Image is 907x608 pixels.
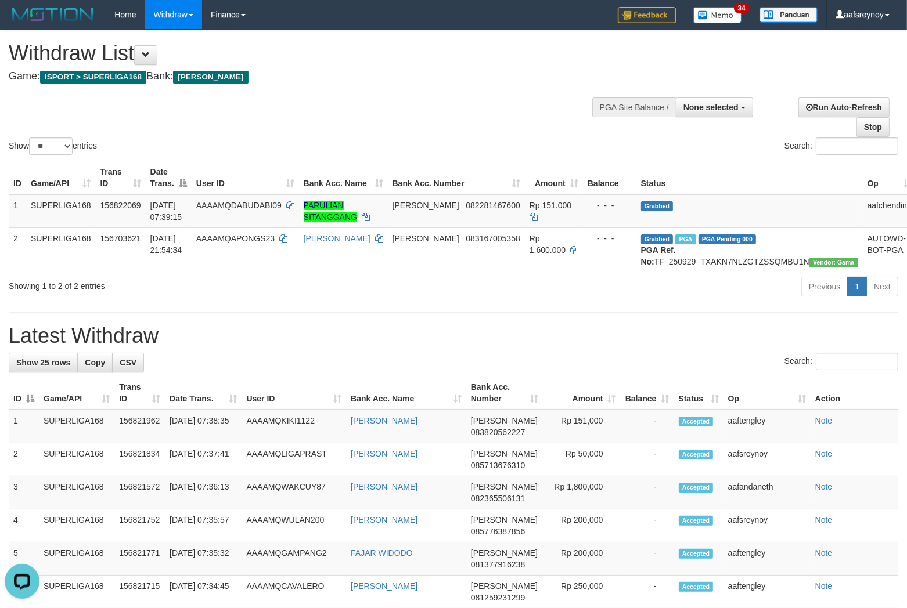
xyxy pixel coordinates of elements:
[5,5,39,39] button: Open LiveChat chat widget
[815,416,833,425] a: Note
[351,449,417,458] a: [PERSON_NAME]
[543,410,621,443] td: Rp 151,000
[699,234,757,244] span: PGA Pending
[114,377,165,410] th: Trans ID: activate to sort column ascending
[114,410,165,443] td: 156821962
[466,377,543,410] th: Bank Acc. Number: activate to sort column ascending
[466,201,520,210] span: Copy 082281467600 to clipboard
[29,137,73,155] select: Showentries
[816,137,898,155] input: Search:
[114,476,165,509] td: 156821572
[811,377,898,410] th: Action
[39,476,114,509] td: SUPERLIGA168
[815,482,833,491] a: Note
[693,7,742,23] img: Button%20Memo.svg
[9,194,26,228] td: 1
[114,509,165,542] td: 156821752
[146,161,192,194] th: Date Trans.: activate to sort column descending
[9,476,39,509] td: 3
[784,137,898,155] label: Search:
[815,515,833,524] a: Note
[530,234,566,255] span: Rp 1.600.000
[471,482,538,491] span: [PERSON_NAME]
[856,117,890,137] a: Stop
[471,461,525,470] span: Copy 085713676310 to clipboard
[39,542,114,576] td: SUPERLIGA168
[641,234,674,244] span: Grabbed
[543,509,621,542] td: Rp 200,000
[304,234,370,243] a: [PERSON_NAME]
[393,234,459,243] span: [PERSON_NAME]
[9,6,97,23] img: MOTION_logo.png
[543,377,621,410] th: Amount: activate to sort column ascending
[641,245,676,266] b: PGA Ref. No:
[9,377,39,410] th: ID: activate to sort column descending
[543,476,621,509] td: Rp 1,800,000
[77,353,113,372] a: Copy
[636,161,863,194] th: Status
[471,494,525,503] span: Copy 082365506131 to clipboard
[165,476,242,509] td: [DATE] 07:36:13
[39,377,114,410] th: Game/API: activate to sort column ascending
[114,542,165,576] td: 156821771
[471,527,525,536] span: Copy 085776387856 to clipboard
[679,483,714,493] span: Accepted
[9,71,593,82] h4: Game: Bank:
[165,377,242,410] th: Date Trans.: activate to sort column ascending
[471,416,538,425] span: [PERSON_NAME]
[9,137,97,155] label: Show entries
[96,161,146,194] th: Trans ID: activate to sort column ascending
[530,201,571,210] span: Rp 151.000
[815,449,833,458] a: Note
[621,377,674,410] th: Balance: activate to sort column ascending
[351,482,417,491] a: [PERSON_NAME]
[621,410,674,443] td: -
[679,417,714,426] span: Accepted
[9,161,26,194] th: ID
[471,560,525,569] span: Copy 081377916238 to clipboard
[588,233,632,244] div: - - -
[39,443,114,476] td: SUPERLIGA168
[801,277,848,296] a: Previous
[16,358,70,367] span: Show 25 rows
[114,443,165,476] td: 156821834
[9,353,78,372] a: Show 25 rows
[9,42,593,65] h1: Withdraw List
[242,509,346,542] td: AAAAMQWULAN200
[9,276,369,292] div: Showing 1 to 2 of 2 entries
[641,201,674,211] span: Grabbed
[471,581,538,591] span: [PERSON_NAME]
[346,377,466,410] th: Bank Acc. Name: activate to sort column ascending
[525,161,583,194] th: Amount: activate to sort column ascending
[815,548,833,558] a: Note
[351,416,417,425] a: [PERSON_NAME]
[679,582,714,592] span: Accepted
[679,549,714,559] span: Accepted
[683,103,739,112] span: None selected
[471,515,538,524] span: [PERSON_NAME]
[9,509,39,542] td: 4
[471,593,525,602] span: Copy 081259231299 to clipboard
[847,277,867,296] a: 1
[679,516,714,526] span: Accepted
[809,258,858,267] span: Vendor URL: https://trx31.1velocity.biz
[798,97,890,117] a: Run Auto-Refresh
[621,476,674,509] td: -
[165,443,242,476] td: [DATE] 07:37:41
[192,161,299,194] th: User ID: activate to sort column ascending
[621,542,674,576] td: -
[583,161,636,194] th: Balance
[304,201,357,222] a: PARULIAN SITANGGANG
[173,71,248,84] span: [PERSON_NAME]
[636,227,863,272] td: TF_250929_TXAKN7NLZGTZSSQMBU1N
[588,200,632,211] div: - - -
[120,358,136,367] span: CSV
[866,277,898,296] a: Next
[9,324,898,348] h1: Latest Withdraw
[679,450,714,459] span: Accepted
[165,410,242,443] td: [DATE] 07:38:35
[9,410,39,443] td: 1
[784,353,898,370] label: Search:
[100,201,141,210] span: 156822069
[242,410,346,443] td: AAAAMQKIKI1122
